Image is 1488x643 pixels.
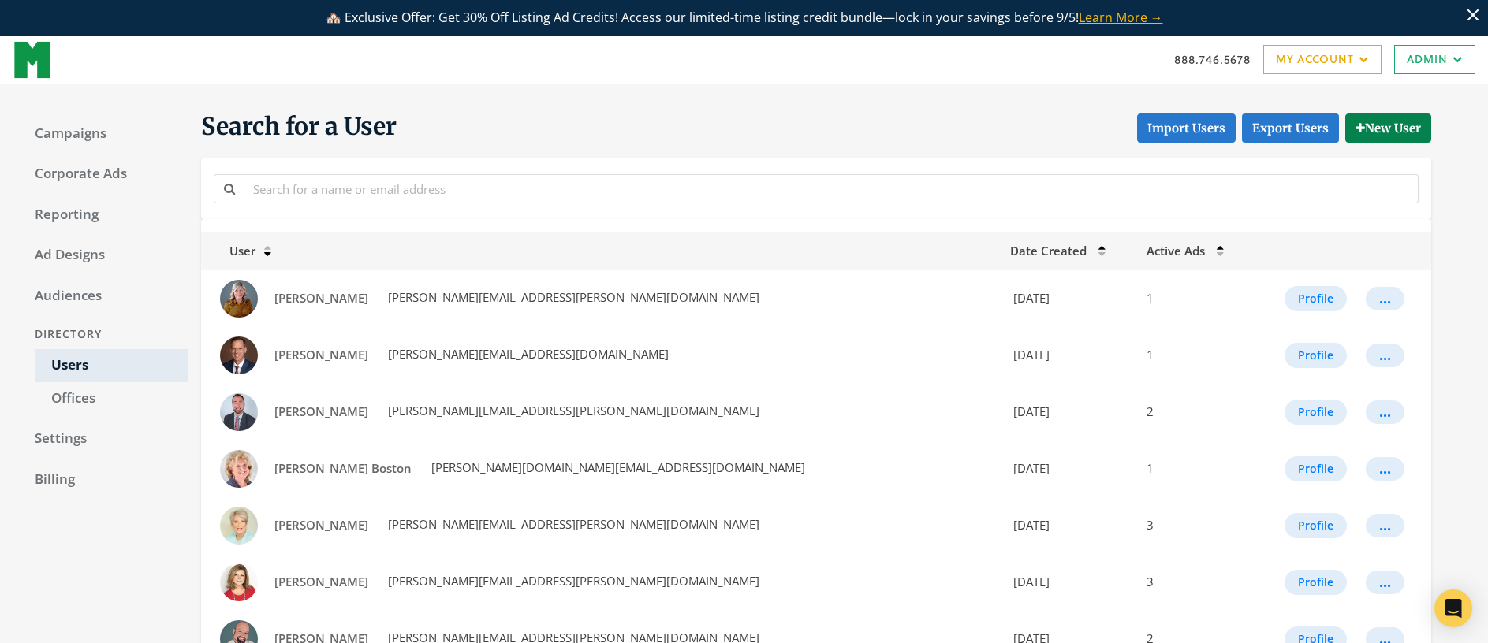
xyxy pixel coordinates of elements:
[1137,497,1250,554] td: 3
[220,393,258,431] img: Christopher Langston profile
[274,347,368,362] span: [PERSON_NAME]
[385,573,759,589] span: [PERSON_NAME][EMAIL_ADDRESS][PERSON_NAME][DOMAIN_NAME]
[13,40,53,80] img: Adwerx
[1174,51,1251,68] a: 888.746.5678
[1147,243,1205,258] span: Active Ads
[211,243,255,258] span: User
[19,463,188,496] a: Billing
[1345,113,1431,143] button: New User
[35,349,188,382] a: Users
[1137,113,1236,143] button: Import Users
[220,507,258,545] img: Debbie Windisch profile
[1379,638,1391,640] div: ...
[1394,45,1475,74] a: Admin
[1137,440,1250,497] td: 1
[274,290,368,306] span: [PERSON_NAME]
[1285,456,1347,481] button: Profile
[1434,589,1472,627] div: Open Intercom Messenger
[1285,286,1347,311] button: Profile
[220,563,258,601] img: Donna Boling profile
[1379,411,1391,413] div: ...
[1137,384,1250,440] td: 2
[19,239,188,272] a: Ad Designs
[1285,400,1347,425] button: Profile
[264,567,379,597] a: [PERSON_NAME]
[1379,525,1391,526] div: ...
[1001,440,1137,497] td: [DATE]
[264,340,379,370] a: [PERSON_NAME]
[264,397,379,426] a: [PERSON_NAME]
[1285,513,1347,538] button: Profile
[1001,554,1137,611] td: [DATE]
[1379,468,1391,470] div: ...
[1366,571,1404,594] button: ...
[264,511,379,540] a: [PERSON_NAME]
[385,516,759,532] span: [PERSON_NAME][EMAIL_ADDRESS][PERSON_NAME][DOMAIN_NAME]
[274,517,368,533] span: [PERSON_NAME]
[1242,113,1339,143] a: Export Users
[385,289,759,305] span: [PERSON_NAME][EMAIL_ADDRESS][PERSON_NAME][DOMAIN_NAME]
[19,117,188,151] a: Campaigns
[385,403,759,418] span: [PERSON_NAME][EMAIL_ADDRESS][PERSON_NAME][DOMAIN_NAME]
[1366,457,1404,481] button: ...
[19,199,188,232] a: Reporting
[1379,355,1391,356] div: ...
[1379,298,1391,299] div: ...
[220,280,258,318] img: Amanda Mize profile
[201,111,397,143] span: Search for a User
[274,574,368,589] span: [PERSON_NAME]
[1366,514,1404,537] button: ...
[1137,270,1250,327] td: 1
[274,403,368,419] span: [PERSON_NAME]
[264,454,422,483] a: [PERSON_NAME] Boston
[19,280,188,313] a: Audiences
[274,460,412,476] span: [PERSON_NAME] Boston
[19,158,188,191] a: Corporate Ads
[1010,243,1087,258] span: Date Created
[1379,582,1391,583] div: ...
[1137,554,1250,611] td: 3
[19,422,188,455] a: Settings
[264,284,379,313] a: [PERSON_NAME]
[1366,344,1404,367] button: ...
[1285,343,1347,368] button: Profile
[244,174,1419,203] input: Search for a name or email address
[385,346,669,362] span: [PERSON_NAME][EMAIL_ADDRESS][DOMAIN_NAME]
[1263,45,1382,74] a: My Account
[1001,384,1137,440] td: [DATE]
[1001,270,1137,327] td: [DATE]
[1001,327,1137,384] td: [DATE]
[224,183,235,195] i: Search for a name or email address
[1366,400,1404,424] button: ...
[19,320,188,349] div: Directory
[1285,570,1347,595] button: Profile
[220,336,258,374] img: Bob Hefty profile
[35,382,188,415] a: Offices
[1137,327,1250,384] td: 1
[1366,287,1404,310] button: ...
[428,459,805,475] span: [PERSON_NAME][DOMAIN_NAME][EMAIL_ADDRESS][DOMAIN_NAME]
[220,450,258,488] img: Darla Boston profile
[1001,497,1137,554] td: [DATE]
